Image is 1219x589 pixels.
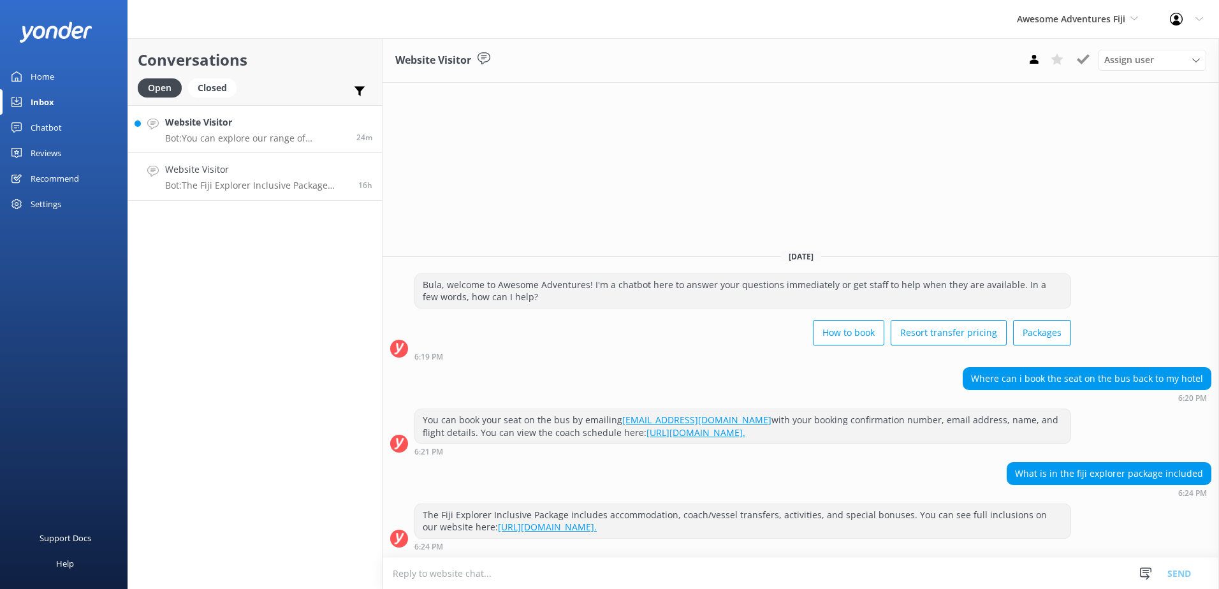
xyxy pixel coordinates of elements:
[414,353,443,361] strong: 6:19 PM
[31,166,79,191] div: Recommend
[414,448,443,456] strong: 6:21 PM
[165,115,347,129] h4: Website Visitor
[40,525,91,551] div: Support Docs
[1104,53,1154,67] span: Assign user
[356,132,372,143] span: Sep 10 2025 10:03am (UTC +12:00) Pacific/Auckland
[498,521,597,533] a: [URL][DOMAIN_NAME].
[31,64,54,89] div: Home
[358,180,372,191] span: Sep 09 2025 06:24pm (UTC +12:00) Pacific/Auckland
[1098,50,1206,70] div: Assign User
[31,115,62,140] div: Chatbot
[414,447,1071,456] div: Sep 09 2025 06:21pm (UTC +12:00) Pacific/Auckland
[188,78,237,98] div: Closed
[414,542,1071,551] div: Sep 09 2025 06:24pm (UTC +12:00) Pacific/Auckland
[128,153,382,201] a: Website VisitorBot:The Fiji Explorer Inclusive Package includes accommodation, coach/vessel trans...
[31,89,54,115] div: Inbox
[813,320,884,345] button: How to book
[1178,490,1207,497] strong: 6:24 PM
[415,409,1070,443] div: You can book your seat on the bus by emailing with your booking confirmation number, email addres...
[138,48,372,72] h2: Conversations
[138,78,182,98] div: Open
[1007,463,1211,484] div: What is in the fiji explorer package included
[19,22,92,43] img: yonder-white-logo.png
[188,80,243,94] a: Closed
[165,180,349,191] p: Bot: The Fiji Explorer Inclusive Package includes accommodation, coach/vessel transfers, activiti...
[165,133,347,144] p: Bot: You can explore our range of packages, which include coach transfers, vessel transfers, acco...
[891,320,1007,345] button: Resort transfer pricing
[1017,13,1125,25] span: Awesome Adventures Fiji
[138,80,188,94] a: Open
[963,393,1211,402] div: Sep 09 2025 06:20pm (UTC +12:00) Pacific/Auckland
[1007,488,1211,497] div: Sep 09 2025 06:24pm (UTC +12:00) Pacific/Auckland
[31,140,61,166] div: Reviews
[414,543,443,551] strong: 6:24 PM
[781,251,821,262] span: [DATE]
[128,105,382,153] a: Website VisitorBot:You can explore our range of packages, which include coach transfers, vessel t...
[31,191,61,217] div: Settings
[414,352,1071,361] div: Sep 09 2025 06:19pm (UTC +12:00) Pacific/Auckland
[1178,395,1207,402] strong: 6:20 PM
[415,274,1070,308] div: Bula, welcome to Awesome Adventures! I'm a chatbot here to answer your questions immediately or g...
[622,414,771,426] a: [EMAIL_ADDRESS][DOMAIN_NAME]
[415,504,1070,538] div: The Fiji Explorer Inclusive Package includes accommodation, coach/vessel transfers, activities, a...
[1013,320,1071,345] button: Packages
[963,368,1211,389] div: Where can i book the seat on the bus back to my hotel
[56,551,74,576] div: Help
[395,52,471,69] h3: Website Visitor
[646,426,745,439] a: [URL][DOMAIN_NAME].
[165,163,349,177] h4: Website Visitor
